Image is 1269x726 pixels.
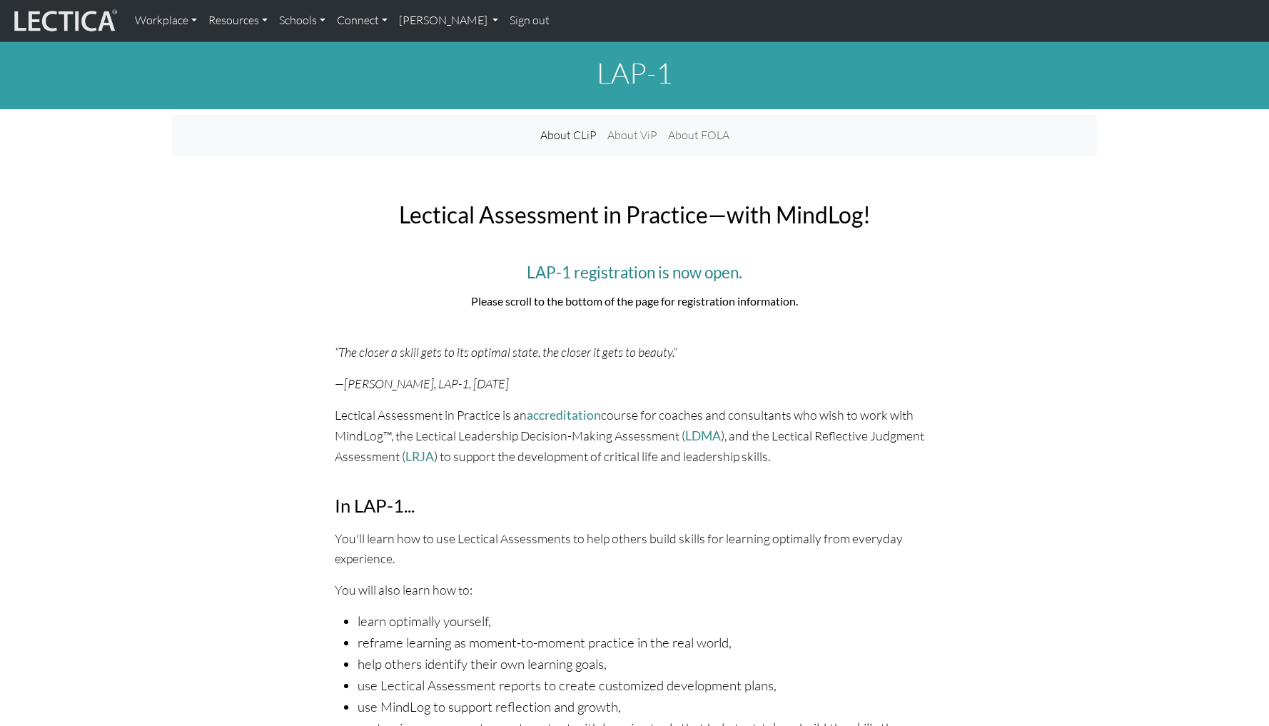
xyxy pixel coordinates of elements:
[527,263,742,282] span: LAP-1 registration is now open.
[335,528,934,568] p: You'll learn how to use Lectical Assessments to help others build skills for learning optimally f...
[172,56,1097,90] h1: LAP-1
[335,201,934,228] h2: Lectical Assessment in Practice—with MindLog!
[405,449,434,464] a: LRJA
[331,6,393,36] a: Connect
[685,428,721,443] a: LDMA
[335,580,934,600] p: You will also learn how to:
[527,408,601,423] a: accreditation
[358,611,934,632] li: learn optimally yourself,
[11,7,118,34] img: lecticalive
[662,121,735,150] a: About FOLA
[335,294,934,308] h6: Please scroll to the bottom of the page for registration information.
[393,6,504,36] a: [PERSON_NAME]
[129,6,203,36] a: Workplace
[358,654,934,675] li: help others identify their own learning goals,
[335,375,509,391] i: —[PERSON_NAME], LAP-1, [DATE]
[358,675,934,697] li: use Lectical Assessment reports to create customized development plans,
[335,344,677,360] i: “The closer a skill gets to its optimal state, the closer it gets to beauty.”
[358,697,934,718] li: use MindLog to support reflection and growth,
[203,6,273,36] a: Resources
[335,495,934,517] h3: In LAP-1...
[602,121,662,150] a: About ViP
[535,121,602,150] a: About CLiP
[504,6,555,36] a: Sign out
[358,632,934,654] li: reframe learning as moment-to-moment practice in the real world,
[273,6,331,36] a: Schools
[335,405,934,467] p: Lectical Assessment in Practice is an course for coaches and consultants who wish to work with Mi...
